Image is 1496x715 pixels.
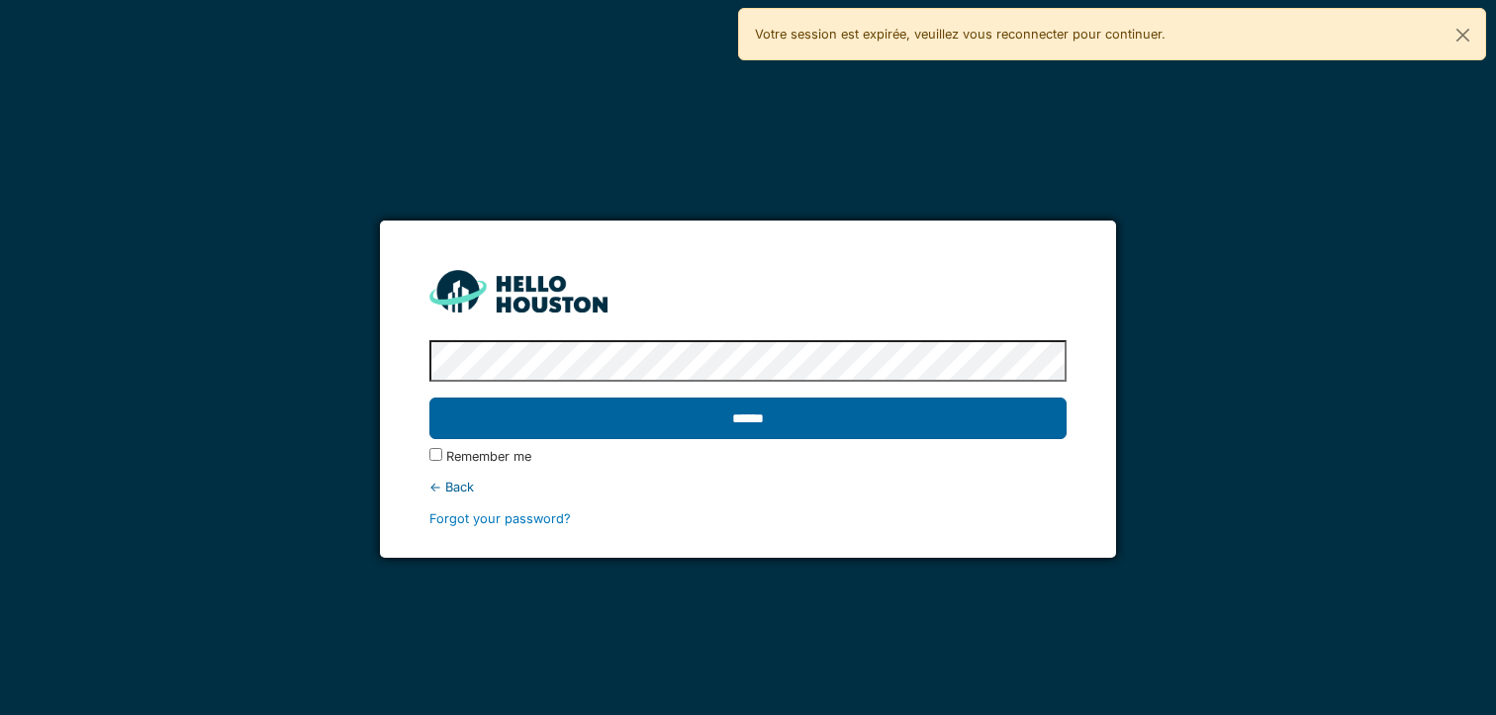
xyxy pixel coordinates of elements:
div: ← Back [429,478,1066,496]
a: Forgot your password? [429,511,571,526]
img: HH_line-BYnF2_Hg.png [429,270,608,313]
label: Remember me [446,447,531,466]
button: Close [1441,9,1485,61]
div: Votre session est expirée, veuillez vous reconnecter pour continuer. [738,8,1486,60]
